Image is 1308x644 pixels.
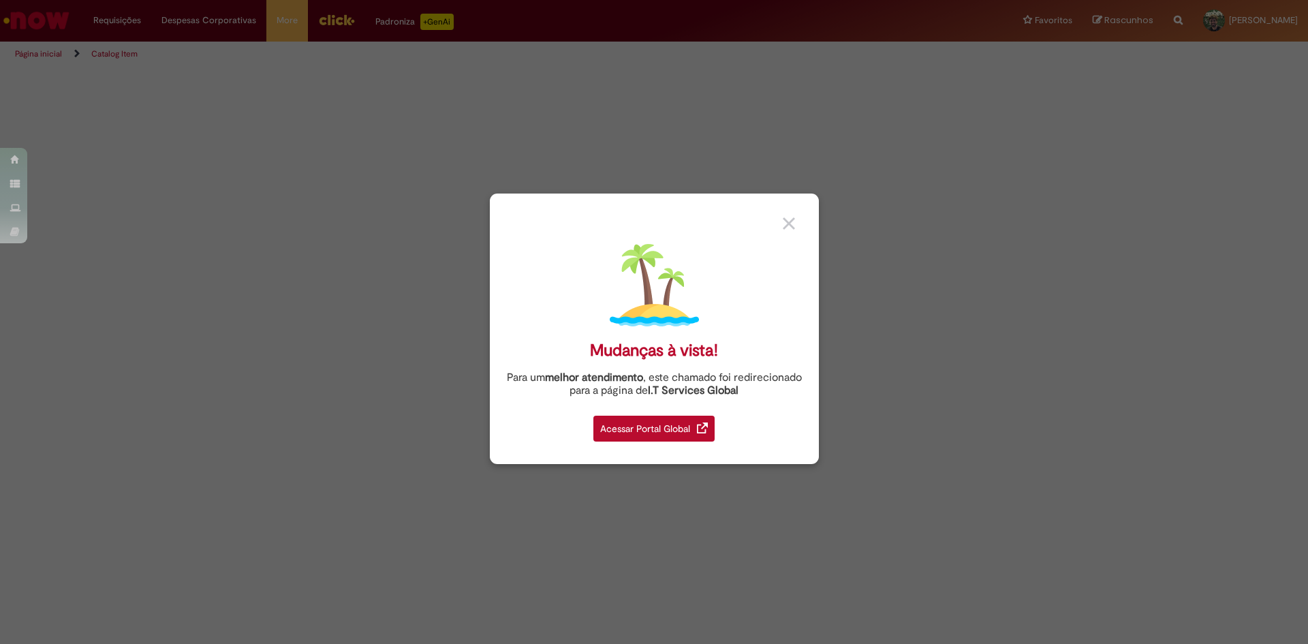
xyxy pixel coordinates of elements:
img: island.png [610,241,699,330]
strong: melhor atendimento [545,371,643,384]
img: close_button_grey.png [783,217,795,230]
div: Para um , este chamado foi redirecionado para a página de [500,371,809,397]
a: I.T Services Global [648,376,738,397]
div: Acessar Portal Global [593,416,715,442]
div: Mudanças à vista! [590,341,718,361]
a: Acessar Portal Global [593,408,715,442]
img: redirect_link.png [697,423,708,433]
